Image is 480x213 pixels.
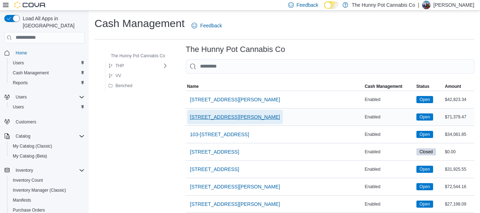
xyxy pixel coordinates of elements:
[13,104,24,110] span: Users
[111,53,165,59] span: The Hunny Pot Cannabis Co
[10,103,85,111] span: Users
[422,1,431,9] div: Kyle Billie
[10,79,85,87] span: Reports
[10,59,27,67] a: Users
[16,94,27,100] span: Users
[186,59,474,74] input: This is a search bar. As you type, the results lower in the page will automatically filter.
[416,84,430,89] span: Status
[443,165,474,174] div: $31,925.55
[13,60,24,66] span: Users
[95,16,184,31] h1: Cash Management
[420,149,433,155] span: Closed
[415,82,444,91] button: Status
[190,113,280,121] span: [STREET_ADDRESS][PERSON_NAME]
[13,166,85,175] span: Inventory
[416,166,433,173] span: Open
[10,152,50,160] a: My Catalog (Beta)
[13,197,31,203] span: Manifests
[10,69,85,77] span: Cash Management
[7,78,87,88] button: Reports
[187,197,283,211] button: [STREET_ADDRESS][PERSON_NAME]
[10,79,31,87] a: Reports
[13,117,85,126] span: Customers
[7,58,87,68] button: Users
[20,15,85,29] span: Load All Apps in [GEOGRAPHIC_DATA]
[16,167,33,173] span: Inventory
[106,62,127,70] button: THP
[363,130,415,139] div: Enabled
[416,96,433,103] span: Open
[106,71,124,80] button: VV
[10,196,34,204] a: Manifests
[16,50,27,56] span: Home
[443,148,474,156] div: $0.00
[416,131,433,138] span: Open
[7,102,87,112] button: Users
[10,142,55,150] a: My Catalog (Classic)
[10,176,85,185] span: Inventory Count
[16,133,30,139] span: Catalog
[1,165,87,175] button: Inventory
[13,153,47,159] span: My Catalog (Beta)
[1,48,87,58] button: Home
[443,95,474,104] div: $42,823.34
[13,48,85,57] span: Home
[416,113,433,121] span: Open
[443,200,474,208] div: $27,198.09
[443,113,474,121] div: $71,379.47
[416,201,433,208] span: Open
[187,180,283,194] button: [STREET_ADDRESS][PERSON_NAME]
[1,92,87,102] button: Users
[10,142,85,150] span: My Catalog (Classic)
[363,113,415,121] div: Enabled
[420,166,430,172] span: Open
[13,177,43,183] span: Inventory Count
[418,1,419,9] p: |
[416,148,436,155] span: Closed
[420,183,430,190] span: Open
[190,131,249,138] span: 103-[STREET_ADDRESS]
[7,185,87,195] button: Inventory Manager (Classic)
[7,141,87,151] button: My Catalog (Classic)
[187,110,283,124] button: [STREET_ADDRESS][PERSON_NAME]
[7,175,87,185] button: Inventory Count
[189,18,225,33] a: Feedback
[445,84,461,89] span: Amount
[115,73,121,79] span: VV
[13,166,36,175] button: Inventory
[14,1,46,9] img: Cova
[416,183,433,190] span: Open
[106,81,135,90] button: Benched
[1,131,87,141] button: Catalog
[13,143,52,149] span: My Catalog (Classic)
[101,52,168,60] button: The Hunny Pot Cannabis Co
[13,207,45,213] span: Purchase Orders
[187,145,242,159] button: [STREET_ADDRESS]
[420,114,430,120] span: Open
[10,186,85,195] span: Inventory Manager (Classic)
[363,182,415,191] div: Enabled
[10,186,69,195] a: Inventory Manager (Classic)
[186,45,285,54] h3: The Hunny Pot Cannabis Co
[190,166,239,173] span: [STREET_ADDRESS]
[13,118,39,126] a: Customers
[186,82,363,91] button: Name
[13,132,33,140] button: Catalog
[13,187,66,193] span: Inventory Manager (Classic)
[10,69,52,77] a: Cash Management
[443,182,474,191] div: $72,544.16
[13,93,29,101] button: Users
[13,80,28,86] span: Reports
[420,201,430,207] span: Open
[433,1,474,9] p: [PERSON_NAME]
[187,127,252,142] button: 103-[STREET_ADDRESS]
[10,59,85,67] span: Users
[190,201,280,208] span: [STREET_ADDRESS][PERSON_NAME]
[16,119,36,125] span: Customers
[297,1,318,9] span: Feedback
[200,22,222,29] span: Feedback
[363,200,415,208] div: Enabled
[7,151,87,161] button: My Catalog (Beta)
[190,183,280,190] span: [STREET_ADDRESS][PERSON_NAME]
